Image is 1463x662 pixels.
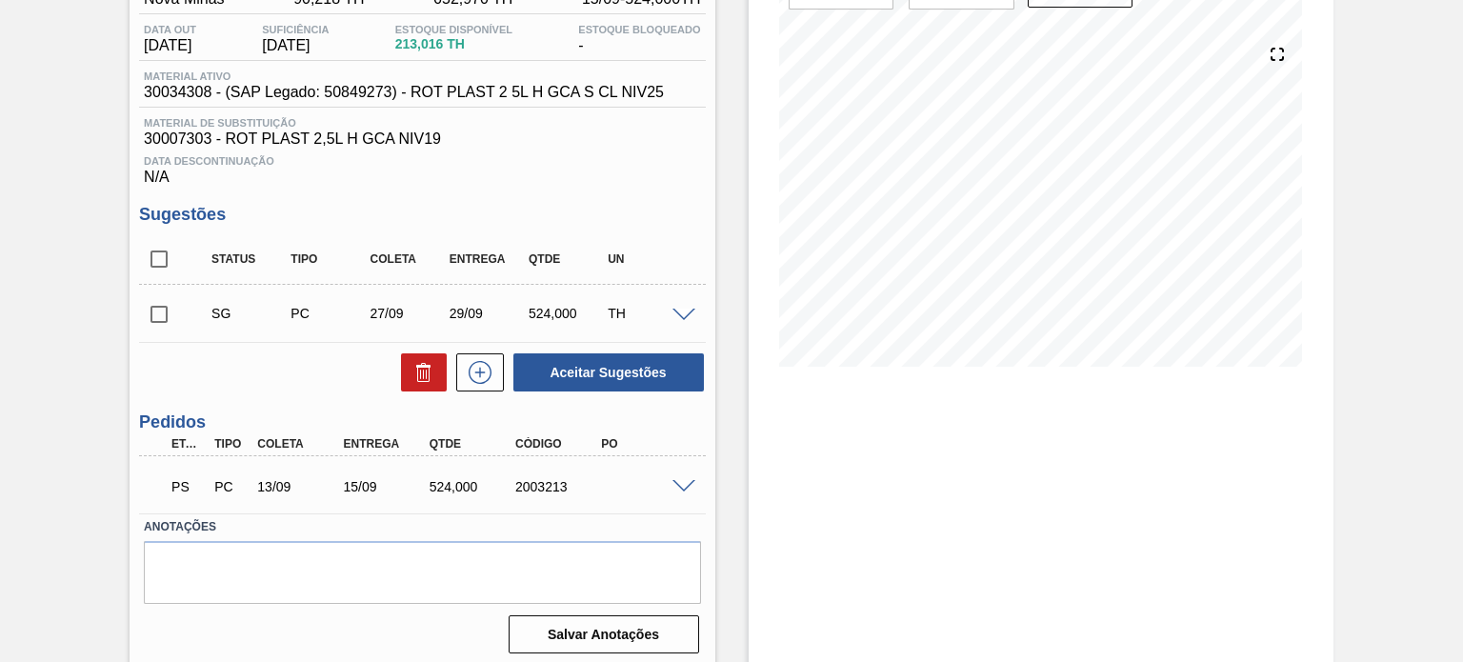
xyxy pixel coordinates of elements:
[210,437,252,451] div: Tipo
[167,437,210,451] div: Etapa
[366,306,452,321] div: 27/09/2025
[262,37,329,54] span: [DATE]
[578,24,700,35] span: Estoque Bloqueado
[286,252,372,266] div: Tipo
[139,205,705,225] h3: Sugestões
[144,37,196,54] span: [DATE]
[144,117,700,129] span: Material de Substituição
[171,479,205,494] p: PS
[445,252,531,266] div: Entrega
[252,479,347,494] div: 13/09/2025
[395,24,512,35] span: Estoque Disponível
[511,437,605,451] div: Código
[596,437,691,451] div: PO
[445,306,531,321] div: 29/09/2025
[395,37,512,51] span: 213,016 TH
[524,306,611,321] div: 524,000
[447,353,504,391] div: Nova sugestão
[524,252,611,266] div: Qtde
[139,412,705,432] h3: Pedidos
[603,252,690,266] div: UN
[425,437,519,451] div: Qtde
[513,353,704,391] button: Aceitar Sugestões
[511,479,605,494] div: 2003213
[603,306,690,321] div: TH
[339,479,433,494] div: 15/09/2025
[339,437,433,451] div: Entrega
[366,252,452,266] div: Coleta
[504,351,706,393] div: Aceitar Sugestões
[144,130,700,148] span: 30007303 - ROT PLAST 2,5L H GCA NIV19
[286,306,372,321] div: Pedido de Compra
[207,252,293,266] div: Status
[144,70,664,82] span: Material ativo
[252,437,347,451] div: Coleta
[391,353,447,391] div: Excluir Sugestões
[210,479,252,494] div: Pedido de Compra
[262,24,329,35] span: Suficiência
[167,466,210,508] div: Aguardando PC SAP
[139,148,705,186] div: N/A
[425,479,519,494] div: 524,000
[207,306,293,321] div: Sugestão Criada
[144,513,700,541] label: Anotações
[144,24,196,35] span: Data out
[573,24,705,54] div: -
[144,84,664,101] span: 30034308 - (SAP Legado: 50849273) - ROT PLAST 2 5L H GCA S CL NIV25
[509,615,699,653] button: Salvar Anotações
[144,155,700,167] span: Data Descontinuação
